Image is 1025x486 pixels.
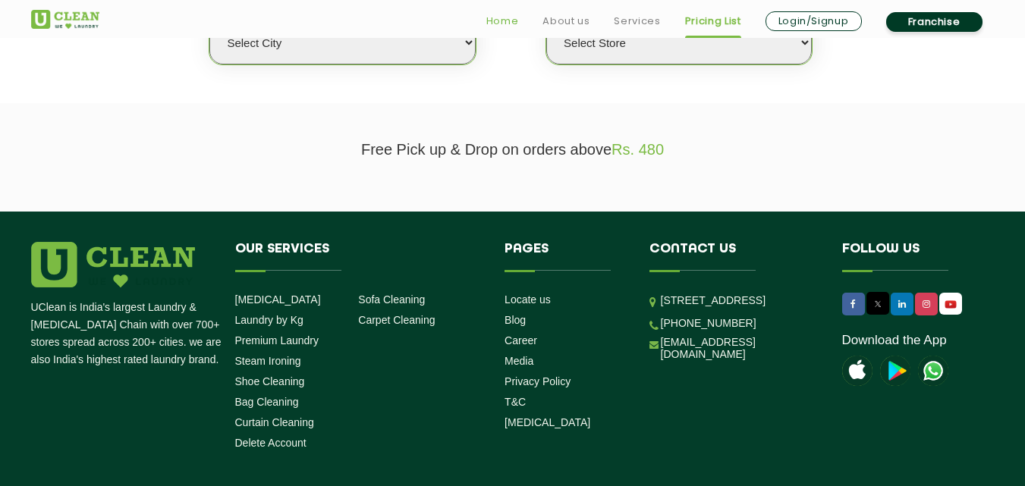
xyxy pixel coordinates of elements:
a: Shoe Cleaning [235,375,305,387]
h4: Pages [505,242,627,271]
img: UClean Laundry and Dry Cleaning [918,356,948,386]
a: Privacy Policy [505,375,571,387]
a: Premium Laundry [235,334,319,346]
a: [MEDICAL_DATA] [235,293,321,306]
img: UClean Laundry and Dry Cleaning [31,10,99,29]
img: playstoreicon.png [880,356,910,386]
a: Blog [505,314,526,326]
span: Rs. 480 [612,141,664,158]
a: Delete Account [235,437,307,449]
img: logo.png [31,242,195,287]
h4: Contact us [649,242,819,271]
a: Services [614,12,660,30]
img: UClean Laundry and Dry Cleaning [941,296,961,312]
a: Franchise [886,12,983,32]
a: Laundry by Kg [235,314,303,326]
a: Download the App [842,333,947,348]
a: Carpet Cleaning [358,314,435,326]
img: apple-icon.png [842,356,873,386]
p: UClean is India's largest Laundry & [MEDICAL_DATA] Chain with over 700+ stores spread across 200+... [31,299,224,368]
a: Media [505,355,533,367]
a: Bag Cleaning [235,396,299,408]
a: Pricing List [685,12,741,30]
p: [STREET_ADDRESS] [661,292,819,309]
a: Curtain Cleaning [235,416,314,428]
a: [PHONE_NUMBER] [661,317,756,329]
a: T&C [505,396,526,408]
h4: Our Services [235,242,483,271]
a: Login/Signup [766,11,862,31]
p: Free Pick up & Drop on orders above [31,141,995,158]
h4: Follow us [842,242,976,271]
a: Home [486,12,519,30]
a: [EMAIL_ADDRESS][DOMAIN_NAME] [661,336,819,360]
a: Steam Ironing [235,355,301,367]
a: About us [542,12,590,30]
a: Career [505,334,537,346]
a: Locate us [505,293,551,306]
a: [MEDICAL_DATA] [505,416,590,428]
a: Sofa Cleaning [358,293,425,306]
